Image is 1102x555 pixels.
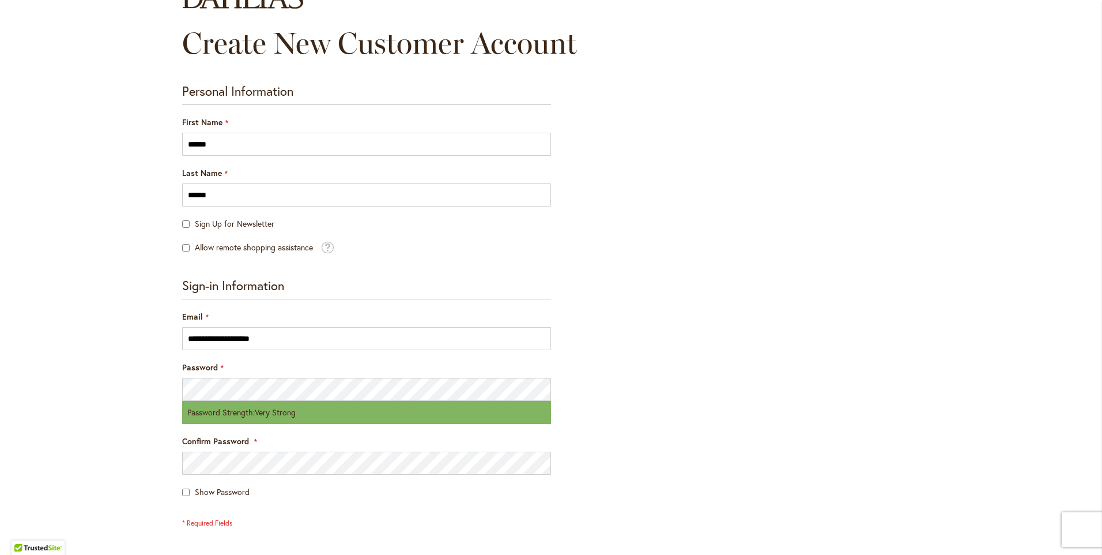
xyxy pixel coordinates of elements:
span: Password [182,362,218,373]
span: Sign-in Information [182,277,284,294]
span: Allow remote shopping assistance [195,242,313,253]
span: First Name [182,117,222,127]
span: Sign Up for Newsletter [195,218,274,229]
span: Very Strong [255,407,296,418]
div: Password Strength: [182,401,551,424]
iframe: Launch Accessibility Center [9,514,41,546]
span: Personal Information [182,82,293,99]
span: Email [182,311,203,322]
span: Confirm Password [182,436,249,447]
span: Last Name [182,167,222,178]
span: Show Password [195,486,250,497]
span: Create New Customer Account [182,25,577,61]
